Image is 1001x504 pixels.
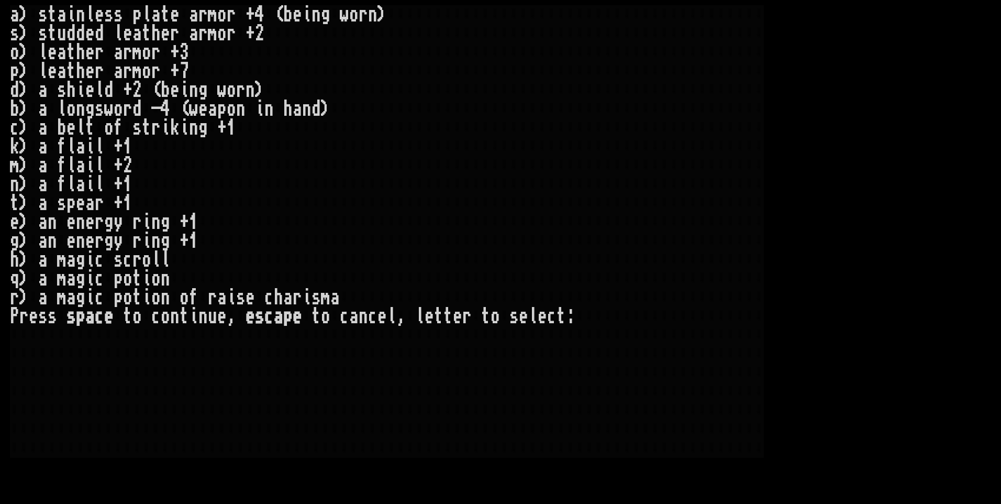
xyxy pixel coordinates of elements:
[312,100,321,118] div: d
[95,213,104,232] div: r
[85,288,95,307] div: i
[236,288,246,307] div: s
[227,118,236,137] div: 1
[321,5,330,24] div: g
[85,213,95,232] div: e
[66,175,76,194] div: l
[180,81,189,100] div: i
[76,24,85,43] div: d
[198,24,208,43] div: r
[227,24,236,43] div: r
[255,81,264,100] div: )
[312,288,321,307] div: s
[19,250,29,269] div: )
[66,118,76,137] div: e
[368,5,377,24] div: n
[180,288,189,307] div: o
[38,175,48,194] div: a
[151,24,161,43] div: h
[19,62,29,81] div: )
[19,24,29,43] div: )
[85,24,95,43] div: e
[180,118,189,137] div: i
[217,5,227,24] div: o
[76,81,85,100] div: i
[227,288,236,307] div: i
[189,100,198,118] div: w
[38,194,48,213] div: a
[114,250,123,269] div: s
[104,307,114,326] div: e
[161,100,170,118] div: 4
[38,288,48,307] div: a
[114,156,123,175] div: +
[151,288,161,307] div: o
[151,213,161,232] div: n
[114,175,123,194] div: +
[85,43,95,62] div: e
[38,232,48,250] div: a
[151,118,161,137] div: r
[236,100,246,118] div: n
[170,118,180,137] div: k
[142,269,151,288] div: i
[29,307,38,326] div: e
[227,5,236,24] div: r
[151,269,161,288] div: o
[57,194,66,213] div: s
[10,118,19,137] div: c
[57,269,66,288] div: m
[19,269,29,288] div: )
[10,269,19,288] div: q
[217,81,227,100] div: w
[114,43,123,62] div: a
[38,24,48,43] div: s
[170,62,180,81] div: +
[19,232,29,250] div: )
[180,43,189,62] div: 3
[38,137,48,156] div: a
[76,62,85,81] div: h
[104,100,114,118] div: w
[283,5,293,24] div: b
[170,24,180,43] div: r
[189,81,198,100] div: n
[66,5,76,24] div: i
[38,156,48,175] div: a
[142,288,151,307] div: i
[283,288,293,307] div: a
[57,156,66,175] div: f
[208,5,217,24] div: m
[161,81,170,100] div: b
[85,194,95,213] div: a
[114,100,123,118] div: o
[10,156,19,175] div: m
[95,175,104,194] div: l
[123,288,132,307] div: o
[132,43,142,62] div: m
[161,213,170,232] div: g
[66,156,76,175] div: l
[66,250,76,269] div: a
[48,43,57,62] div: e
[274,288,283,307] div: h
[255,100,264,118] div: i
[104,81,114,100] div: d
[217,288,227,307] div: a
[132,232,142,250] div: r
[19,156,29,175] div: )
[123,194,132,213] div: 1
[255,5,264,24] div: 4
[10,250,19,269] div: h
[57,175,66,194] div: f
[151,232,161,250] div: n
[38,100,48,118] div: a
[132,118,142,137] div: s
[10,175,19,194] div: n
[321,100,330,118] div: )
[48,62,57,81] div: e
[57,250,66,269] div: m
[57,43,66,62] div: a
[142,5,151,24] div: l
[340,5,349,24] div: w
